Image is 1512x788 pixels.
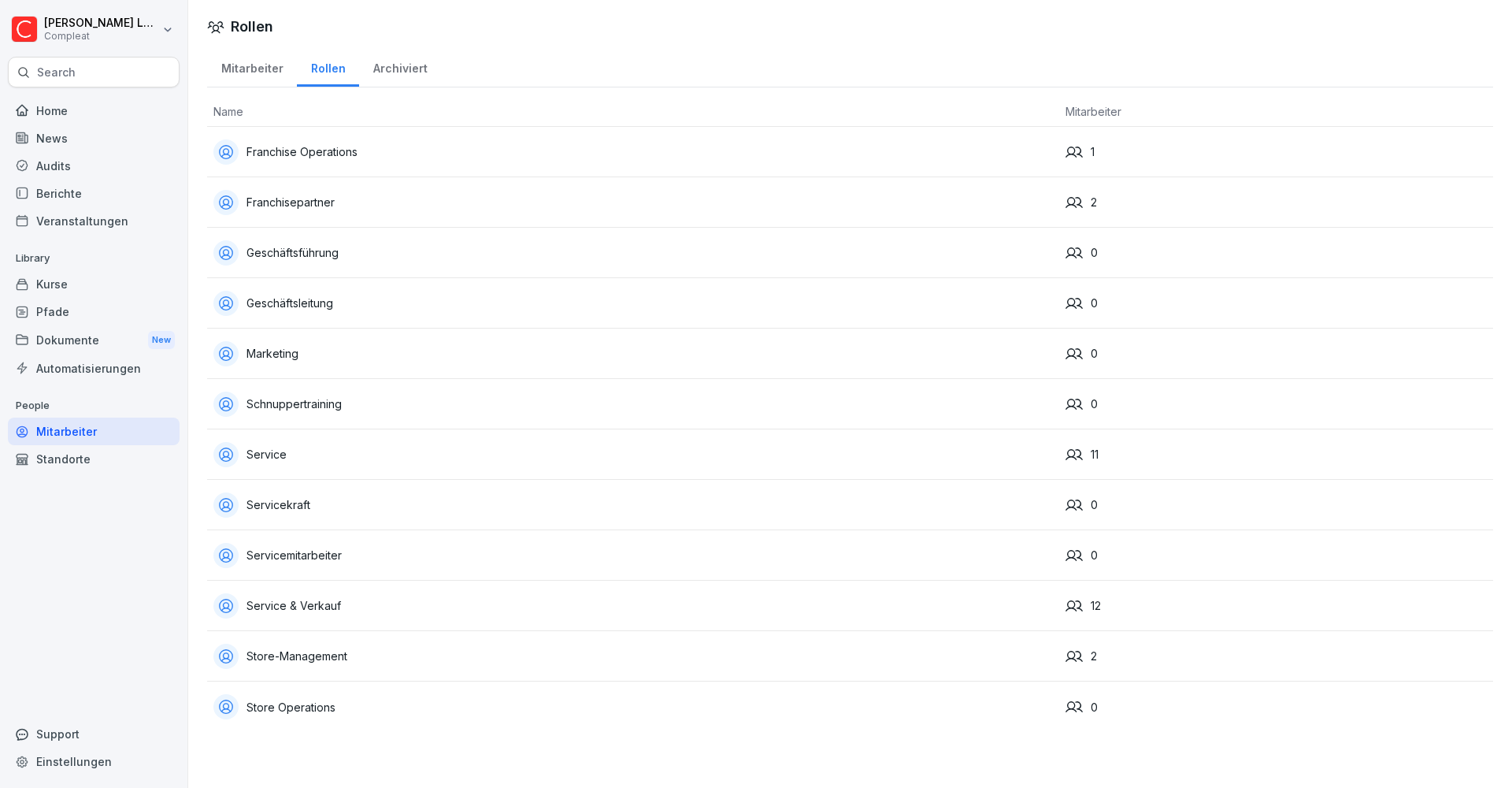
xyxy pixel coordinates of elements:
[37,65,76,80] p: Search
[1065,446,1487,463] div: 11
[1065,194,1487,211] div: 2
[213,543,1053,568] div: Servicemitarbeiter
[8,152,180,180] a: Audits
[231,16,273,37] h1: Rollen
[207,97,1059,127] th: Name
[8,97,180,125] a: Home
[213,341,1053,366] div: Marketing
[1065,496,1487,514] div: 0
[213,644,1053,669] div: Store-Management
[1065,396,1487,413] div: 0
[8,418,180,445] a: Mitarbeiter
[8,298,180,325] a: Pfade
[1065,345,1487,362] div: 0
[1065,597,1487,615] div: 12
[213,190,1053,215] div: Franchisepartner
[8,246,180,271] p: Library
[1065,143,1487,161] div: 1
[8,180,180,207] a: Berichte
[8,355,180,382] a: Automatisierungen
[8,125,180,152] a: News
[1065,648,1487,665] div: 2
[213,240,1053,266] div: Geschäftsführung
[1059,97,1493,127] th: Mitarbeiter
[1065,295,1487,312] div: 0
[8,748,180,775] a: Einstellungen
[8,720,180,748] div: Support
[1065,698,1487,716] div: 0
[8,325,180,355] div: Dokumente
[148,331,175,349] div: New
[213,694,1053,719] div: Store Operations
[213,139,1053,165] div: Franchise Operations
[8,325,180,355] a: DokumenteNew
[8,393,180,418] p: People
[213,492,1053,518] div: Servicekraft
[1065,244,1487,262] div: 0
[213,392,1053,417] div: Schnuppertraining
[213,442,1053,467] div: Service
[8,445,180,473] a: Standorte
[44,17,159,30] p: [PERSON_NAME] Lauben
[213,291,1053,316] div: Geschäftsleitung
[359,46,441,87] a: Archiviert
[1065,547,1487,564] div: 0
[8,270,180,298] a: Kurse
[213,593,1053,619] div: Service & Verkauf
[207,46,297,87] a: Mitarbeiter
[297,46,359,87] a: Rollen
[44,31,159,42] p: Compleat
[8,207,180,235] a: Veranstaltungen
